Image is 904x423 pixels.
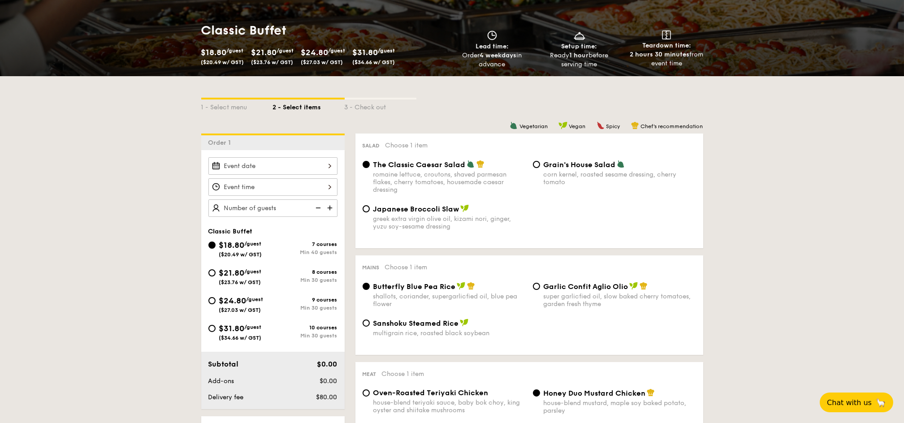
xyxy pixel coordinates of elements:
span: Classic Buffet [208,228,253,235]
img: icon-chef-hat.a58ddaea.svg [631,121,639,129]
span: ($34.66 w/ GST) [219,335,262,341]
img: icon-vegetarian.fe4039eb.svg [617,160,625,168]
span: Choose 1 item [385,263,428,271]
span: $18.80 [219,240,245,250]
input: Japanese Broccoli Slawgreek extra virgin olive oil, kizami nori, ginger, yuzu soy-sesame dressing [363,205,370,212]
span: Choose 1 item [382,370,424,378]
span: ($23.76 w/ GST) [251,59,294,65]
span: ($20.49 w/ GST) [201,59,244,65]
div: Order in advance [452,51,532,69]
span: Oven-Roasted Teriyaki Chicken [373,388,489,397]
img: icon-reduce.1d2dbef1.svg [311,199,324,216]
input: Event date [208,157,337,175]
button: Chat with us🦙 [820,393,893,412]
div: Ready before serving time [539,51,619,69]
div: 7 courses [273,241,337,247]
div: from event time [627,50,707,68]
span: Sanshoku Steamed Rice [373,319,459,328]
input: Butterfly Blue Pea Riceshallots, coriander, supergarlicfied oil, blue pea flower [363,283,370,290]
img: icon-vegan.f8ff3823.svg [460,204,469,212]
input: $18.80/guest($20.49 w/ GST)7 coursesMin 40 guests [208,242,216,249]
img: icon-dish.430c3a2e.svg [573,30,586,40]
span: /guest [277,47,294,54]
span: Butterfly Blue Pea Rice [373,282,456,291]
strong: 4 weekdays [480,52,516,59]
span: Meat [363,371,376,377]
span: Mains [363,264,380,271]
div: 2 - Select items [273,99,345,112]
input: $24.80/guest($27.03 w/ GST)9 coursesMin 30 guests [208,297,216,304]
input: Sanshoku Steamed Ricemultigrain rice, roasted black soybean [363,319,370,327]
span: /guest [378,47,395,54]
div: 10 courses [273,324,337,331]
span: $80.00 [316,393,337,401]
img: icon-teardown.65201eee.svg [662,30,671,39]
span: Spicy [606,123,620,129]
div: greek extra virgin olive oil, kizami nori, ginger, yuzu soy-sesame dressing [373,215,526,230]
div: romaine lettuce, croutons, shaved parmesan flakes, cherry tomatoes, housemade caesar dressing [373,171,526,194]
img: icon-vegan.f8ff3823.svg [460,319,469,327]
div: Min 30 guests [273,332,337,339]
span: The Classic Caesar Salad [373,160,466,169]
span: Garlic Confit Aglio Olio [544,282,628,291]
span: $18.80 [201,47,227,57]
span: $31.80 [219,324,245,333]
h1: Classic Buffet [201,22,449,39]
img: icon-chef-hat.a58ddaea.svg [476,160,484,168]
span: 🦙 [875,397,886,408]
div: corn kernel, roasted sesame dressing, cherry tomato [544,171,696,186]
input: Event time [208,178,337,196]
input: $31.80/guest($34.66 w/ GST)10 coursesMin 30 guests [208,325,216,332]
span: /guest [247,296,264,302]
span: Lead time: [476,43,509,50]
span: ($20.49 w/ GST) [219,251,262,258]
span: Chef's recommendation [641,123,703,129]
div: 1 - Select menu [201,99,273,112]
span: $21.80 [219,268,245,278]
img: icon-chef-hat.a58ddaea.svg [467,282,475,290]
span: /guest [245,241,262,247]
span: $21.80 [251,47,277,57]
div: house-blend mustard, maple soy baked potato, parsley [544,399,696,414]
span: /guest [245,324,262,330]
div: Min 40 guests [273,249,337,255]
img: icon-chef-hat.a58ddaea.svg [640,282,648,290]
span: Honey Duo Mustard Chicken [544,389,646,397]
div: Min 30 guests [273,305,337,311]
span: Salad [363,142,380,149]
span: Delivery fee [208,393,244,401]
span: Teardown time: [642,42,691,49]
span: ($34.66 w/ GST) [353,59,395,65]
input: Grain's House Saladcorn kernel, roasted sesame dressing, cherry tomato [533,161,540,168]
span: $24.80 [301,47,329,57]
img: icon-vegan.f8ff3823.svg [558,121,567,129]
input: Number of guests [208,199,337,217]
span: Vegan [569,123,586,129]
div: house-blend teriyaki sauce, baby bok choy, king oyster and shiitake mushrooms [373,399,526,414]
img: icon-chef-hat.a58ddaea.svg [647,388,655,397]
img: icon-vegetarian.fe4039eb.svg [510,121,518,129]
span: /guest [245,268,262,275]
input: Garlic Confit Aglio Oliosuper garlicfied oil, slow baked cherry tomatoes, garden fresh thyme [533,283,540,290]
div: 8 courses [273,269,337,275]
span: $0.00 [317,360,337,368]
span: Vegetarian [519,123,548,129]
img: icon-spicy.37a8142b.svg [597,121,605,129]
span: ($27.03 w/ GST) [301,59,343,65]
span: $31.80 [353,47,378,57]
span: Setup time: [562,43,597,50]
span: /guest [329,47,346,54]
div: multigrain rice, roasted black soybean [373,329,526,337]
div: 9 courses [273,297,337,303]
span: Japanese Broccoli Slaw [373,205,459,213]
span: Grain's House Salad [544,160,616,169]
span: ($23.76 w/ GST) [219,279,261,285]
div: shallots, coriander, supergarlicfied oil, blue pea flower [373,293,526,308]
input: Oven-Roasted Teriyaki Chickenhouse-blend teriyaki sauce, baby bok choy, king oyster and shiitake ... [363,389,370,397]
input: The Classic Caesar Saladromaine lettuce, croutons, shaved parmesan flakes, cherry tomatoes, house... [363,161,370,168]
input: Honey Duo Mustard Chickenhouse-blend mustard, maple soy baked potato, parsley [533,389,540,397]
span: Subtotal [208,360,239,368]
img: icon-vegan.f8ff3823.svg [629,282,638,290]
span: $0.00 [320,377,337,385]
img: icon-add.58712e84.svg [324,199,337,216]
